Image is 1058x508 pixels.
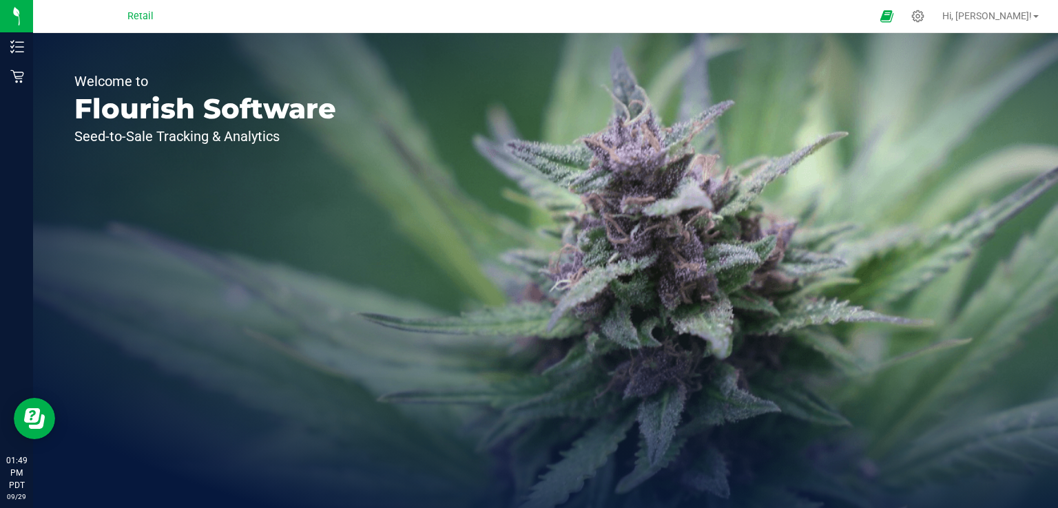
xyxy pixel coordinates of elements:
[871,3,902,30] span: Open Ecommerce Menu
[909,10,926,23] div: Manage settings
[10,40,24,54] inline-svg: Inventory
[74,95,336,123] p: Flourish Software
[6,491,27,502] p: 09/29
[74,129,336,143] p: Seed-to-Sale Tracking & Analytics
[942,10,1032,21] span: Hi, [PERSON_NAME]!
[6,454,27,491] p: 01:49 PM PDT
[14,398,55,439] iframe: Resource center
[10,70,24,83] inline-svg: Retail
[74,74,336,88] p: Welcome to
[127,10,154,22] span: Retail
